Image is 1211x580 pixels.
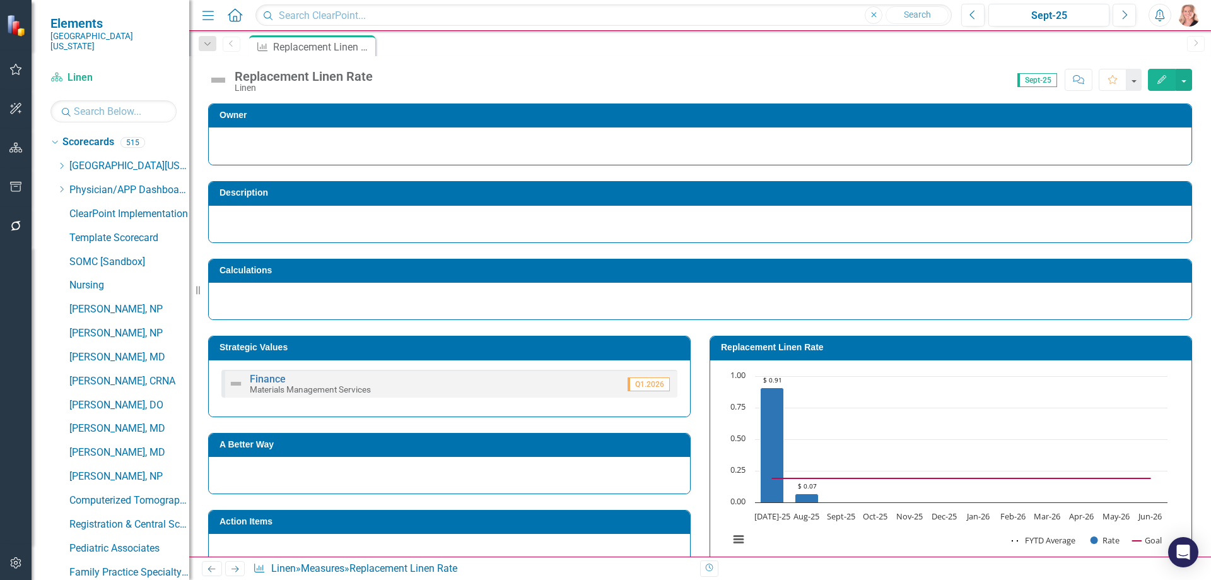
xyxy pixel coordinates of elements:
[1132,535,1162,546] button: Show Goal
[1168,537,1198,567] div: Open Intercom Messenger
[69,255,189,269] a: SOMC [Sandbox]
[723,370,1174,559] svg: Interactive chart
[1178,4,1200,27] img: Tiffany LaCoste
[1069,511,1094,522] text: Apr-26
[69,374,189,389] a: [PERSON_NAME], CRNA
[255,4,952,27] input: Search ClearPoint...
[69,207,189,222] a: ClearPoint Implementation
[761,376,1151,503] g: Rate, series 2 of 3. Bar series with 12 bars.
[1137,511,1162,522] text: Jun-26
[120,137,145,148] div: 515
[1103,511,1130,522] text: May-26
[966,511,990,522] text: Jan-26
[795,494,819,502] path: Aug-25, 0.06527961. Rate.
[69,398,189,413] a: [PERSON_NAME], DO
[219,517,684,526] h3: Action Items
[723,370,1179,559] div: Chart. Highcharts interactive chart.
[1012,535,1077,546] button: Show FYTD Average
[628,377,670,391] span: Q1.2026
[69,302,189,317] a: [PERSON_NAME], NP
[69,470,189,484] a: [PERSON_NAME], NP
[863,511,887,522] text: Oct-25
[349,562,457,574] div: Replacement Linen Rate
[896,511,923,522] text: Nov-25
[754,511,790,522] text: [DATE]-25
[228,376,243,391] img: Not Defined
[50,16,177,31] span: Elements
[219,110,1185,120] h3: Owner
[50,31,177,52] small: [GEOGRAPHIC_DATA][US_STATE]
[69,565,189,580] a: Family Practice Specialty Associates ([PERSON_NAME])
[770,476,1153,481] g: Goal, series 3 of 3. Line with 12 data points.
[253,562,691,576] div: » »
[208,70,228,90] img: Not Defined
[1034,511,1060,522] text: Mar-26
[219,266,1185,275] h3: Calculations
[730,531,747,548] button: View chart menu, Chart
[993,8,1105,23] div: Sept-25
[793,511,819,522] text: Aug-25
[50,100,177,122] input: Search Below...
[250,384,371,394] small: Materials Management Services
[763,376,782,384] text: $ 0.91
[69,159,189,174] a: [GEOGRAPHIC_DATA][US_STATE]
[69,183,189,198] a: Physician/APP Dashboards
[271,562,296,574] a: Linen
[730,464,746,475] text: 0.25
[721,343,1185,352] h3: Replacement Linen Rate
[235,69,373,83] div: Replacement Linen Rate
[1000,511,1026,522] text: Feb-26
[69,231,189,246] a: Template Scorecard
[273,39,372,55] div: Replacement Linen Rate
[69,422,189,436] a: [PERSON_NAME], MD
[219,188,1185,198] h3: Description
[1017,73,1057,87] span: Sept-25
[798,482,817,490] text: $ 0.07
[730,369,746,381] text: 1.00
[761,388,784,502] path: Jul-25, 0.90648775. Rate.
[219,343,684,352] h3: Strategic Values
[69,446,189,460] a: [PERSON_NAME], MD
[730,401,746,412] text: 0.75
[1091,535,1120,546] button: Show Rate
[730,432,746,444] text: 0.50
[69,542,189,556] a: Pediatric Associates
[904,9,931,20] span: Search
[235,83,373,93] div: Linen
[730,495,746,507] text: 0.00
[62,135,114,150] a: Scorecards
[50,71,177,85] a: Linen
[69,326,189,341] a: [PERSON_NAME], NP
[988,4,1109,27] button: Sept-25
[827,511,855,522] text: Sept-25
[932,511,957,522] text: Dec-25
[69,494,189,508] a: Computerized Tomography ([GEOGRAPHIC_DATA])
[219,440,684,449] h3: A Better Way
[886,6,949,24] button: Search
[250,373,286,385] a: Finance
[301,562,344,574] a: Measures
[69,518,189,532] a: Registration & Central Scheduling
[69,278,189,293] a: Nursing
[69,350,189,365] a: [PERSON_NAME], MD
[6,13,30,37] img: ClearPoint Strategy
